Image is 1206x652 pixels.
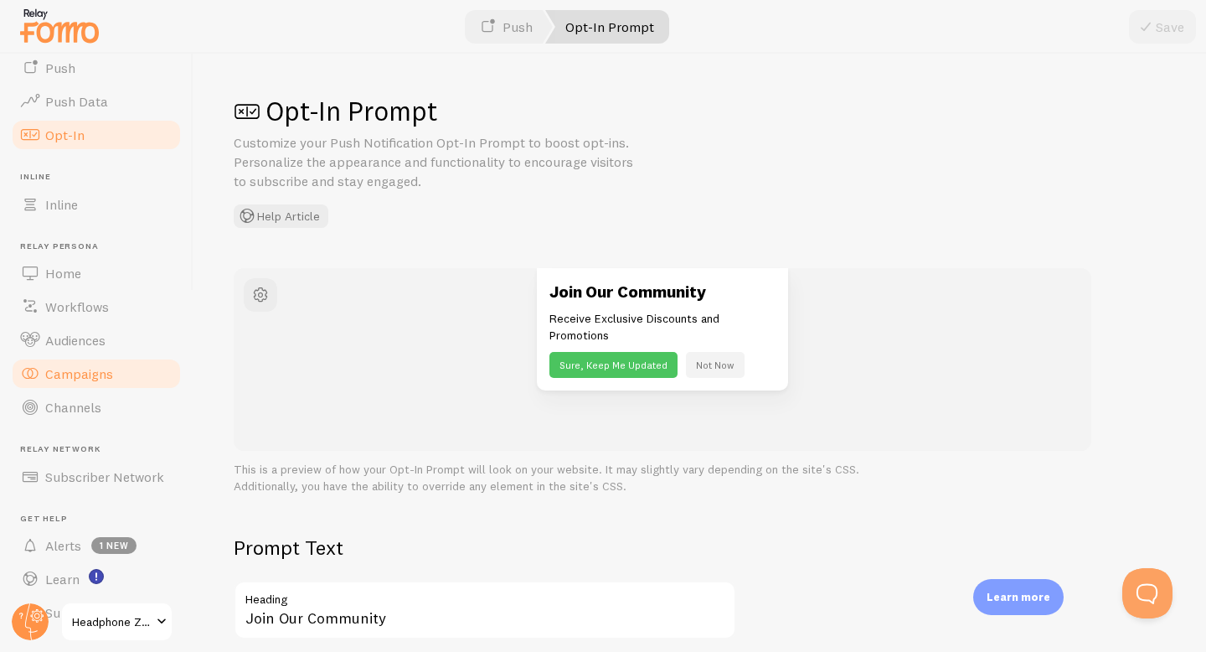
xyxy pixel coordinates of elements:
[20,172,183,183] span: Inline
[549,310,776,344] p: Receive Exclusive Discounts and Promotions
[10,118,183,152] a: Opt-In
[72,612,152,632] span: Headphone Zone
[10,529,183,562] a: Alerts 1 new
[1122,568,1172,618] iframe: Help Scout Beacon - Open
[234,94,1166,128] h1: Opt-In Prompt
[89,569,104,584] svg: <p>Watch New Feature Tutorials!</p>
[10,460,183,494] a: Subscriber Network
[91,537,137,554] span: 1 new
[549,281,776,303] h3: Join Our Community
[45,127,85,143] span: Opt-In
[10,391,183,424] a: Channels
[987,589,1050,605] p: Learn more
[234,133,636,191] p: Customize your Push Notification Opt-In Prompt to boost opt-ins. Personalize the appearance and f...
[45,93,108,110] span: Push Data
[20,241,183,252] span: Relay Persona
[10,51,183,85] a: Push
[10,85,183,118] a: Push Data
[549,352,678,378] button: Sure, Keep Me Updated
[10,562,183,596] a: Learn
[45,265,81,282] span: Home
[45,365,113,382] span: Campaigns
[234,461,1091,494] p: This is a preview of how your Opt-In Prompt will look on your website. It may slightly vary depen...
[45,571,80,587] span: Learn
[20,514,183,525] span: Get Help
[973,579,1064,615] div: Learn more
[10,256,183,290] a: Home
[45,537,81,554] span: Alerts
[686,352,745,378] button: Not Now
[45,332,106,349] span: Audiences
[45,399,101,416] span: Channels
[45,468,164,485] span: Subscriber Network
[10,323,183,357] a: Audiences
[234,581,736,609] label: Heading
[10,188,183,221] a: Inline
[45,196,78,213] span: Inline
[45,60,75,76] span: Push
[234,204,328,228] button: Help Article
[18,4,101,47] img: fomo-relay-logo-orange.svg
[10,290,183,323] a: Workflows
[20,444,183,455] span: Relay Network
[234,535,736,561] h2: Prompt Text
[60,602,173,642] a: Headphone Zone
[10,357,183,391] a: Campaigns
[45,298,109,315] span: Workflows
[10,596,183,629] a: Support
